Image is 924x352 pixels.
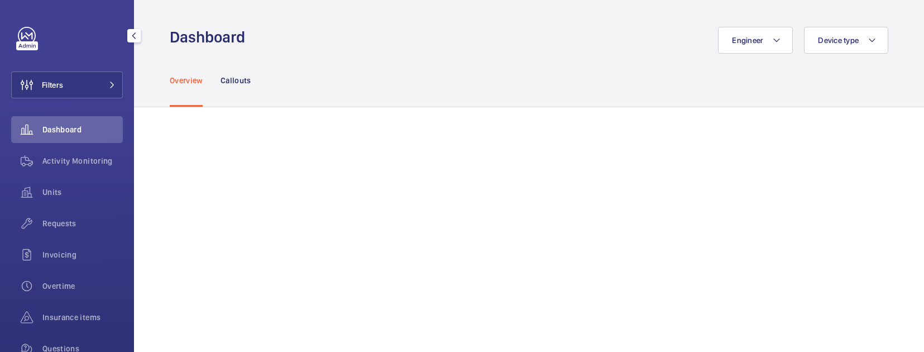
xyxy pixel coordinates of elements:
span: Invoicing [42,249,123,260]
span: Insurance items [42,312,123,323]
button: Device type [804,27,888,54]
p: Overview [170,75,203,86]
p: Callouts [221,75,251,86]
button: Engineer [718,27,793,54]
h1: Dashboard [170,27,252,47]
button: Filters [11,72,123,98]
span: Units [42,187,123,198]
span: Engineer [732,36,763,45]
span: Overtime [42,280,123,292]
span: Activity Monitoring [42,155,123,167]
span: Dashboard [42,124,123,135]
span: Requests [42,218,123,229]
span: Device type [818,36,859,45]
span: Filters [42,79,63,91]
